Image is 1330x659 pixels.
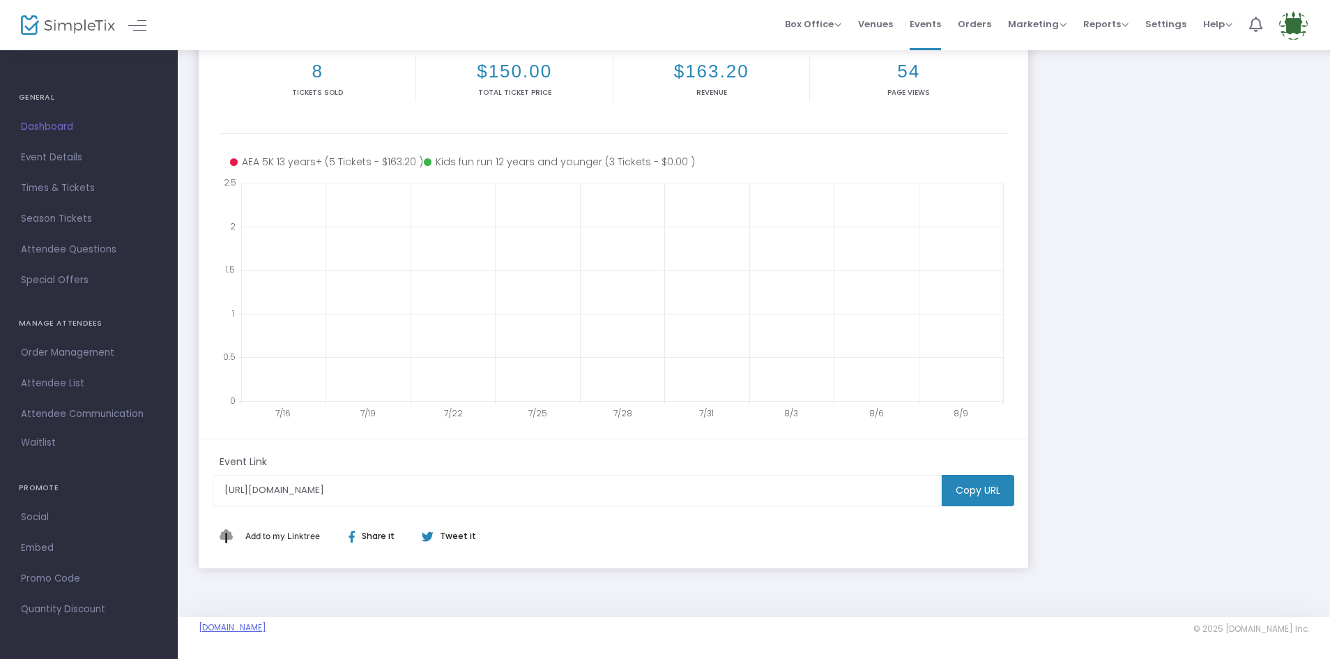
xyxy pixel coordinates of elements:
span: Attendee Questions [21,241,157,259]
span: Settings [1145,6,1186,42]
m-panel-subtitle: Event Link [220,455,267,469]
h4: GENERAL [19,84,159,112]
span: Promo Code [21,570,157,588]
div: Tweet it [408,530,483,543]
span: Reports [1083,17,1129,31]
h4: MANAGE ATTENDEES [19,310,159,338]
span: Embed [21,539,157,557]
text: 7/25 [528,407,547,419]
span: © 2025 [DOMAIN_NAME] Inc. [1193,623,1309,635]
button: Add This to My Linktree [242,520,323,553]
h2: 54 [813,61,1004,82]
span: Quantity Discount [21,600,157,619]
p: Total Ticket Price [419,87,609,98]
h2: $163.20 [616,61,807,82]
a: [DOMAIN_NAME] [199,622,266,633]
span: Venues [858,6,893,42]
span: Dashboard [21,118,157,136]
span: Marketing [1008,17,1067,31]
span: Add to my Linktree [245,531,320,541]
m-button: Copy URL [942,475,1014,506]
span: Special Offers [21,271,157,289]
span: Order Management [21,344,157,362]
text: 2 [230,220,236,232]
span: Orders [958,6,991,42]
text: 2.5 [224,176,236,188]
text: 7/22 [444,407,463,419]
text: 0.5 [223,351,236,363]
span: Events [910,6,941,42]
span: Times & Tickets [21,179,157,197]
span: Waitlist [21,436,56,450]
text: 8/9 [954,407,968,419]
p: Page Views [813,87,1004,98]
span: Attendee List [21,374,157,393]
span: Help [1203,17,1232,31]
h2: 8 [222,61,413,82]
text: 0 [230,395,236,407]
h4: PROMOTE [19,474,159,502]
text: 8/3 [784,407,798,419]
text: 7/28 [613,407,632,419]
text: 8/6 [869,407,884,419]
span: Attendee Communication [21,405,157,423]
div: Share it [335,530,421,543]
p: Tickets sold [222,87,413,98]
text: 1 [231,307,234,319]
text: 7/19 [360,407,376,419]
img: linktree [220,529,242,543]
text: 1.5 [225,264,235,275]
span: Social [21,508,157,527]
text: 7/16 [275,407,291,419]
text: 7/31 [699,407,714,419]
span: Box Office [785,17,841,31]
p: Revenue [616,87,807,98]
span: Season Tickets [21,210,157,228]
span: Event Details [21,149,157,167]
h2: $150.00 [419,61,609,82]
